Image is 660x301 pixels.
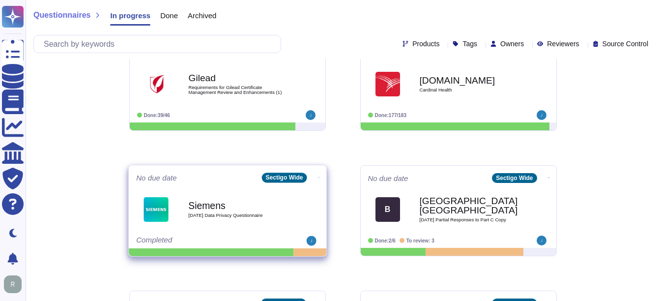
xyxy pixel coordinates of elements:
[189,85,287,94] span: Requirements for Gilead Certificate Management Review and Enhancements (1)
[136,174,177,181] span: No due date
[189,73,287,83] b: Gilead
[33,11,90,19] span: Questionnaires
[406,238,434,243] span: To review: 3
[2,273,29,295] button: user
[375,72,400,96] img: Logo
[261,173,307,182] div: Sectigo Wide
[4,275,22,293] img: user
[375,238,396,243] span: Done: 2/6
[39,35,281,53] input: Search by keywords
[492,173,537,183] div: Sectigo Wide
[412,40,439,47] span: Products
[547,40,579,47] span: Reviewers
[462,40,477,47] span: Tags
[375,113,407,118] span: Done: 177/183
[188,201,287,210] b: Siemens
[500,40,524,47] span: Owners
[368,175,408,182] span: No due date
[420,88,518,92] span: Cardinal Health
[420,76,518,85] b: [DOMAIN_NAME]
[136,236,258,246] div: Completed
[306,110,316,120] img: user
[420,217,518,222] span: [DATE] Partial Responses to Part C Copy
[188,213,287,218] span: [DATE] Data Privacy Questionnaire
[160,12,178,19] span: Done
[144,113,170,118] span: Done: 39/46
[306,236,316,246] img: user
[603,40,648,47] span: Source Control
[420,196,518,215] b: [GEOGRAPHIC_DATA], [GEOGRAPHIC_DATA]
[144,72,169,96] img: Logo
[537,110,546,120] img: user
[375,197,400,222] div: B
[537,236,546,245] img: user
[188,12,216,19] span: Archived
[143,197,169,222] img: Logo
[110,12,150,19] span: In progress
